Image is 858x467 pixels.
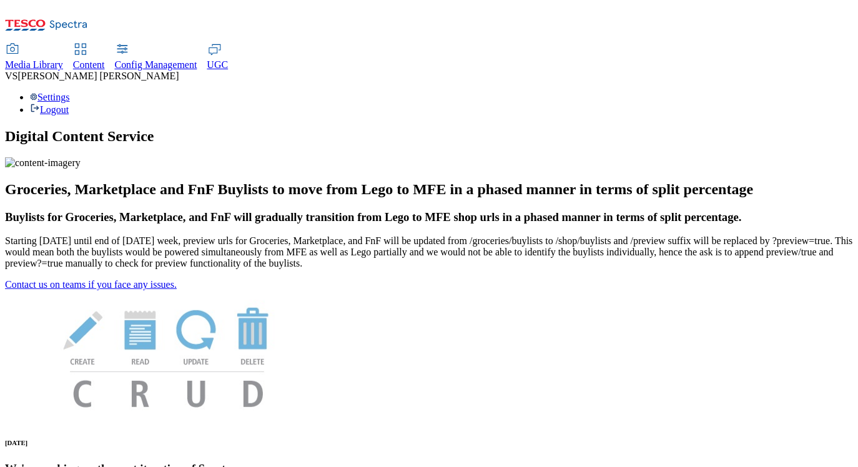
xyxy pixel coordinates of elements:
[5,44,63,71] a: Media Library
[115,59,197,70] span: Config Management
[5,210,853,224] h3: Buylists for Groceries, Marketplace, and FnF will gradually transition from Lego to MFE shop urls...
[73,59,105,70] span: Content
[207,59,229,70] span: UGC
[5,71,17,81] span: VS
[5,181,853,198] h2: Groceries, Marketplace and FnF Buylists to move from Lego to MFE in a phased manner in terms of s...
[5,59,63,70] span: Media Library
[5,290,330,421] img: News Image
[73,44,105,71] a: Content
[5,279,177,290] a: Contact us on teams if you face any issues.
[5,439,853,446] h6: [DATE]
[17,71,179,81] span: [PERSON_NAME] [PERSON_NAME]
[30,92,70,102] a: Settings
[207,44,229,71] a: UGC
[5,157,81,169] img: content-imagery
[115,44,197,71] a: Config Management
[30,104,69,115] a: Logout
[5,128,853,145] h1: Digital Content Service
[5,235,853,269] p: Starting [DATE] until end of [DATE] week, preview urls for Groceries, Marketplace, and FnF will b...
